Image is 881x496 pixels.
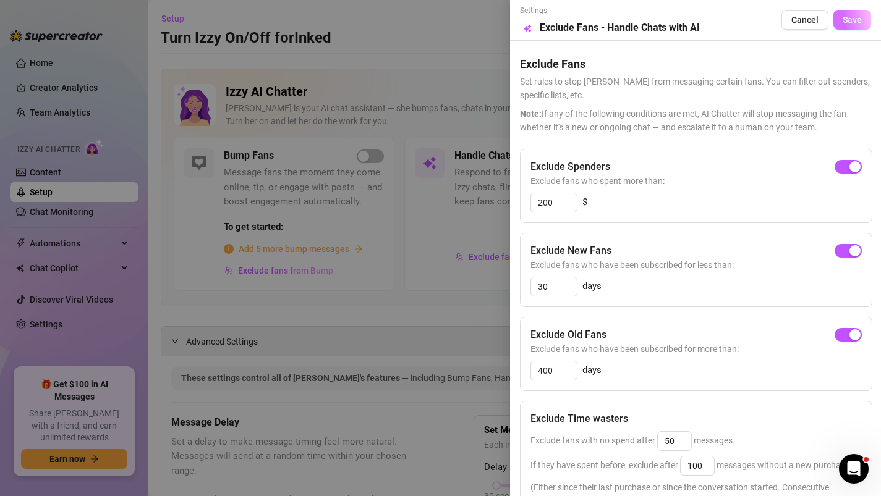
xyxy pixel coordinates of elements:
h5: Exclude New Fans [530,243,611,258]
span: Set rules to stop [PERSON_NAME] from messaging certain fans. You can filter out spenders, specifi... [520,75,871,102]
span: Settings [520,5,700,17]
span: Exclude fans who have been subscribed for less than: [530,258,862,272]
h5: Exclude Old Fans [530,327,606,342]
span: If any of the following conditions are met, AI Chatter will stop messaging the fan — whether it's... [520,107,871,134]
span: Exclude fans who spent more than: [530,174,862,188]
span: Cancel [791,15,819,25]
span: Exclude fans with no spend after messages. [530,435,735,445]
h5: Exclude Spenders [530,159,610,174]
span: Note: [520,109,542,119]
h5: Exclude Fans - Handle Chats with AI [540,20,700,35]
h5: Exclude Fans [520,56,871,72]
button: Cancel [781,10,828,30]
span: days [582,363,602,378]
span: days [582,279,602,294]
span: If they have spent before, exclude after messages without a new purchase. [530,460,852,470]
span: Save [843,15,862,25]
span: Exclude fans who have been subscribed for more than: [530,342,862,356]
iframe: Intercom live chat [839,454,869,484]
h5: Exclude Time wasters [530,411,628,426]
button: Save [833,10,871,30]
span: $ [582,195,587,210]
